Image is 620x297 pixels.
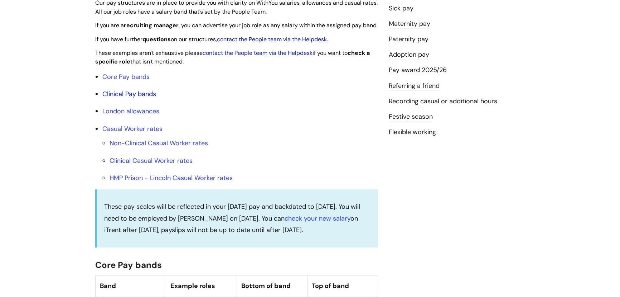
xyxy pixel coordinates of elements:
[142,36,171,43] strong: questions
[104,201,371,236] p: These pay scales will be reflected in your [DATE] pay and backdated to [DATE]. You will need to b...
[96,275,166,296] th: Band
[95,22,378,29] span: If you are a , you can advertise your job role as any salary within the assigned pay band.
[389,66,447,75] a: Pay award 2025/26
[285,214,350,223] a: check your new salary
[237,275,307,296] th: Bottom of band
[102,90,156,98] a: Clinical Pay bands
[110,139,208,147] a: Non-Clinical Casual Worker rates
[95,36,328,43] span: If you have further on our structures, .
[124,22,179,29] strong: recruiting manager
[389,50,429,60] a: Adoption pay
[389,81,440,91] a: Referring a friend
[110,174,233,182] a: HMP Prison - Lincoln Casual Worker rates
[110,156,193,165] a: Clinical Casual Worker rates
[389,4,413,13] a: Sick pay
[389,112,433,122] a: Festive season
[389,35,428,44] a: Paternity pay
[389,128,436,137] a: Flexible working
[95,259,162,270] span: Core Pay bands
[389,19,430,29] a: Maternity pay
[217,36,327,43] a: contact the People team via the Helpdesk
[166,275,237,296] th: Example roles
[102,72,150,81] a: Core Pay bands
[307,275,378,296] th: Top of band
[389,97,497,106] a: Recording casual or additional hours
[95,49,370,66] span: These examples aren't exhaustive please if you want to that isn't mentioned.
[203,49,313,57] a: contact the People team via the Helpdesk
[102,107,159,115] a: London allowances
[102,124,163,133] a: Casual Worker rates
